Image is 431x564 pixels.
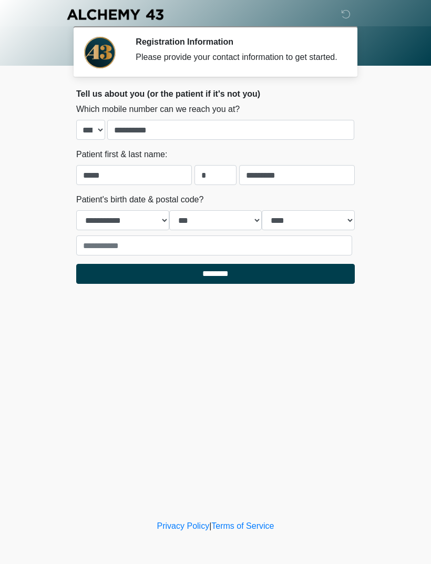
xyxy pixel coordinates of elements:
[76,193,203,206] label: Patient's birth date & postal code?
[66,8,165,21] img: Alchemy 43 Logo
[76,103,240,116] label: Which mobile number can we reach you at?
[136,51,339,64] div: Please provide your contact information to get started.
[211,521,274,530] a: Terms of Service
[157,521,210,530] a: Privacy Policy
[76,89,355,99] h2: Tell us about you (or the patient if it's not you)
[136,37,339,47] h2: Registration Information
[84,37,116,68] img: Agent Avatar
[76,148,167,161] label: Patient first & last name:
[209,521,211,530] a: |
